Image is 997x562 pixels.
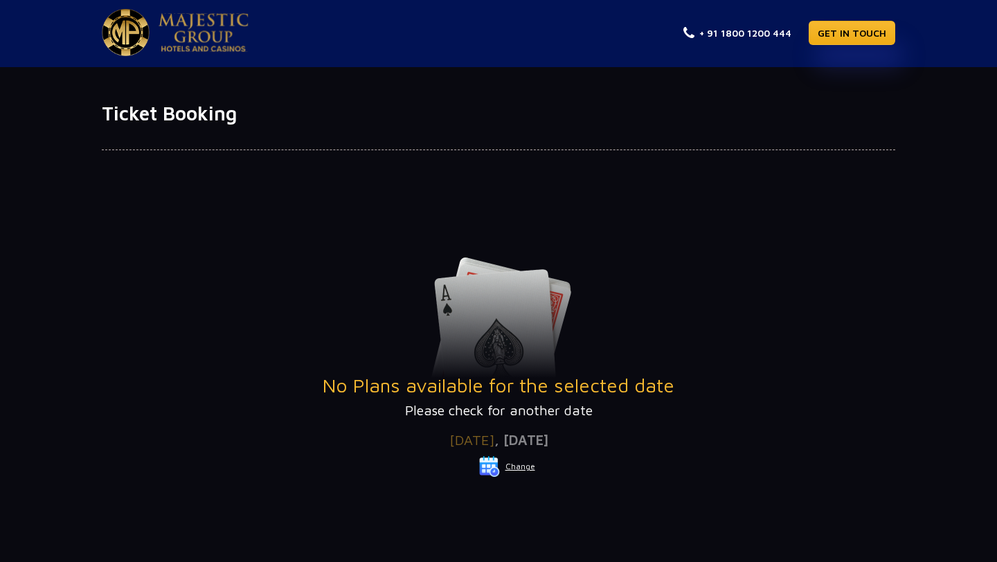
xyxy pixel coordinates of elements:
button: Change [478,455,536,478]
a: + 91 1800 1200 444 [683,26,791,40]
h3: No Plans available for the selected date [102,374,895,397]
span: [DATE] [449,432,494,448]
img: Majestic Pride [102,9,150,56]
span: , [DATE] [494,432,548,448]
img: Majestic Pride [159,13,249,52]
p: Please check for another date [102,400,895,421]
a: GET IN TOUCH [809,21,895,45]
h1: Ticket Booking [102,102,895,125]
